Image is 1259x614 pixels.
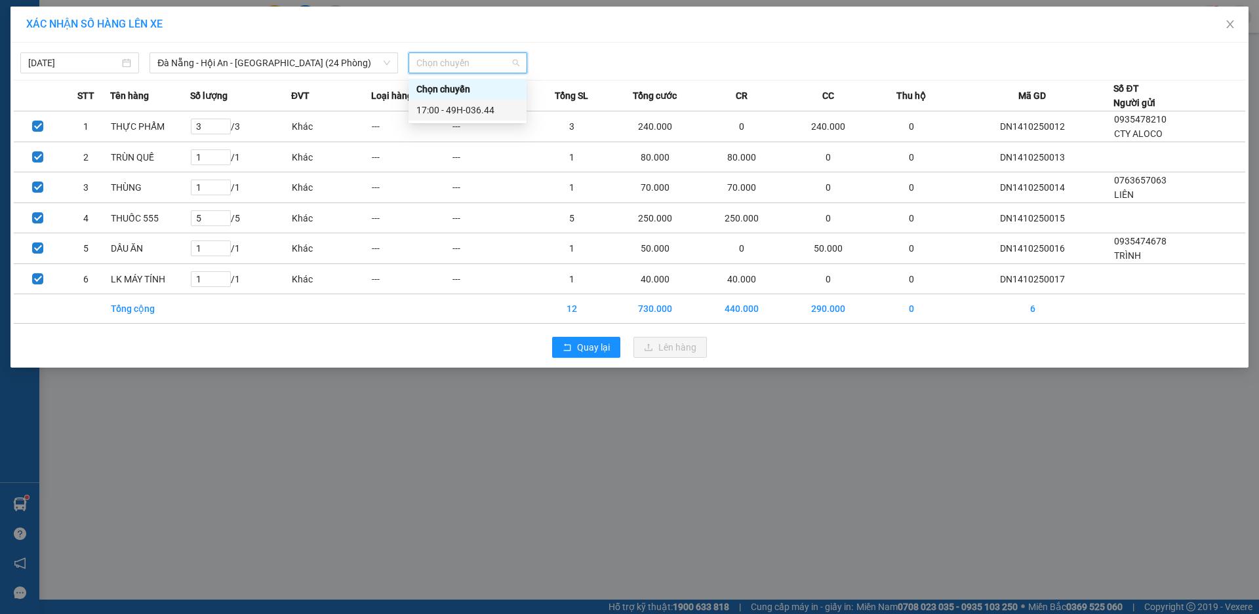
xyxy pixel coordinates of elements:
[7,7,190,31] li: Thanh Thuỷ
[452,172,532,203] td: ---
[28,56,119,70] input: 14/10/2025
[698,233,785,264] td: 0
[110,264,190,294] td: LK MÁY TÍNH
[871,264,951,294] td: 0
[371,233,451,264] td: ---
[62,111,110,142] td: 1
[26,18,163,30] span: XÁC NHẬN SỐ HÀNG LÊN XE
[952,111,1114,142] td: DN1410250012
[190,111,291,142] td: / 3
[452,142,532,172] td: ---
[785,142,871,172] td: 0
[62,233,110,264] td: 5
[110,172,190,203] td: THÙNG
[371,142,451,172] td: ---
[785,294,871,324] td: 290.000
[612,111,698,142] td: 240.000
[452,203,532,233] td: ---
[785,111,871,142] td: 240.000
[612,142,698,172] td: 80.000
[532,172,612,203] td: 1
[90,56,174,99] li: VP [GEOGRAPHIC_DATA]
[1114,114,1167,125] span: 0935478210
[62,142,110,172] td: 2
[612,233,698,264] td: 50.000
[698,111,785,142] td: 0
[1225,19,1235,29] span: close
[822,88,834,103] span: CC
[1018,88,1046,103] span: Mã GD
[7,56,90,99] li: VP [GEOGRAPHIC_DATA]
[532,233,612,264] td: 1
[952,233,1114,264] td: DN1410250016
[612,172,698,203] td: 70.000
[1212,7,1249,43] button: Close
[371,264,451,294] td: ---
[452,111,532,142] td: ---
[110,111,190,142] td: THỰC PHẨM
[1114,236,1167,246] span: 0935474678
[612,203,698,233] td: 250.000
[633,337,707,358] button: uploadLên hàng
[291,111,371,142] td: Khác
[871,142,951,172] td: 0
[612,264,698,294] td: 40.000
[371,203,451,233] td: ---
[532,142,612,172] td: 1
[785,264,871,294] td: 0
[785,233,871,264] td: 50.000
[291,172,371,203] td: Khác
[452,233,532,264] td: ---
[409,79,527,100] div: Chọn chuyến
[736,88,748,103] span: CR
[110,233,190,264] td: DẦU ĂN
[1114,189,1134,200] span: LIÊN
[532,111,612,142] td: 3
[416,82,519,96] div: Chọn chuyến
[871,172,951,203] td: 0
[190,203,291,233] td: / 5
[532,294,612,324] td: 12
[612,294,698,324] td: 730.000
[952,203,1114,233] td: DN1410250015
[698,264,785,294] td: 40.000
[633,88,677,103] span: Tổng cước
[62,203,110,233] td: 4
[190,142,291,172] td: / 1
[785,203,871,233] td: 0
[110,203,190,233] td: THUỐC 555
[871,233,951,264] td: 0
[871,111,951,142] td: 0
[416,103,519,117] div: 17:00 - 49H-036.44
[383,59,391,67] span: down
[291,264,371,294] td: Khác
[371,88,412,103] span: Loại hàng
[190,264,291,294] td: / 1
[110,88,149,103] span: Tên hàng
[698,172,785,203] td: 70.000
[698,203,785,233] td: 250.000
[452,264,532,294] td: ---
[371,172,451,203] td: ---
[291,233,371,264] td: Khác
[952,264,1114,294] td: DN1410250017
[577,340,610,355] span: Quay lại
[555,88,588,103] span: Tổng SL
[871,294,951,324] td: 0
[110,294,190,324] td: Tổng cộng
[291,88,310,103] span: ĐVT
[190,88,228,103] span: Số lượng
[157,53,390,73] span: Đà Nẵng - Hội An - Đà Lạt (24 Phòng)
[785,172,871,203] td: 0
[952,142,1114,172] td: DN1410250013
[532,264,612,294] td: 1
[291,203,371,233] td: Khác
[532,203,612,233] td: 5
[77,88,94,103] span: STT
[190,233,291,264] td: / 1
[1113,81,1155,110] div: Số ĐT Người gửi
[563,343,572,353] span: rollback
[896,88,926,103] span: Thu hộ
[952,294,1114,324] td: 6
[62,264,110,294] td: 6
